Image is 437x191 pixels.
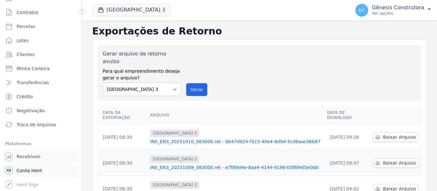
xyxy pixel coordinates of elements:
a: Lotes [3,34,79,47]
div: Plataformas [5,140,76,148]
span: Transferências [17,79,49,86]
a: Transferências [3,76,79,89]
label: Para qual empreendimento deseja gerar o arquivo? [103,65,181,81]
span: Baixar Arquivo [383,160,416,166]
a: Conta Hent [3,164,79,177]
button: GC Gênesis Construtora Ver opções [350,1,437,19]
h2: Exportações de Retorno [92,26,427,37]
th: Data da Exportação [98,106,147,124]
a: Clientes [3,48,79,61]
td: [DATE] 08:30 [98,150,147,176]
span: Conta Hent [17,167,42,174]
span: [GEOGRAPHIC_DATA] 3 [150,129,199,137]
td: [DATE] 08:30 [98,124,147,150]
span: Contratos [17,9,38,16]
a: Crédito [3,90,79,103]
a: Troca de Arquivos [3,118,79,131]
span: Lotes [17,37,29,44]
a: Baixar Arquivo [373,132,419,142]
span: Clientes [17,51,35,58]
span: [GEOGRAPHIC_DATA] 3 [150,155,199,163]
a: INII_EN3_20251010_083000.ret - bb47d924-f323-40e4-8d9d-5cd6aac06b87 [150,138,322,145]
a: Parcelas [3,20,79,33]
button: [GEOGRAPHIC_DATA] 3 [92,4,171,16]
a: Negativação [3,104,79,117]
a: Contratos [3,6,79,19]
label: Gerar arquivo de retorno avulso [103,50,181,65]
a: Recebíveis [3,150,79,163]
th: Data de Download [325,106,371,124]
span: [GEOGRAPHIC_DATA] 3 [150,181,199,189]
th: Arquivo [147,106,324,124]
a: Baixar Arquivo [373,158,419,168]
td: [DATE] 09:26 [325,124,371,150]
span: Minha Carteira [17,65,50,72]
span: Troca de Arquivos [17,121,56,128]
p: Ver opções [372,11,424,16]
span: GC [358,8,365,12]
span: Recebíveis [17,153,41,160]
span: Baixar Arquivo [383,134,416,140]
a: Minha Carteira [3,62,79,75]
span: Crédito [17,93,33,100]
button: Gerar [186,83,207,96]
span: Parcelas [17,23,35,30]
span: Negativação [17,107,45,114]
p: Gênesis Construtora [372,4,424,11]
a: INII_EN3_20251009_083000.ret - e7f89d4e-8aa4-4144-9190-b5f6fe05e0dd [150,164,322,171]
td: [DATE] 08:47 [325,150,371,176]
